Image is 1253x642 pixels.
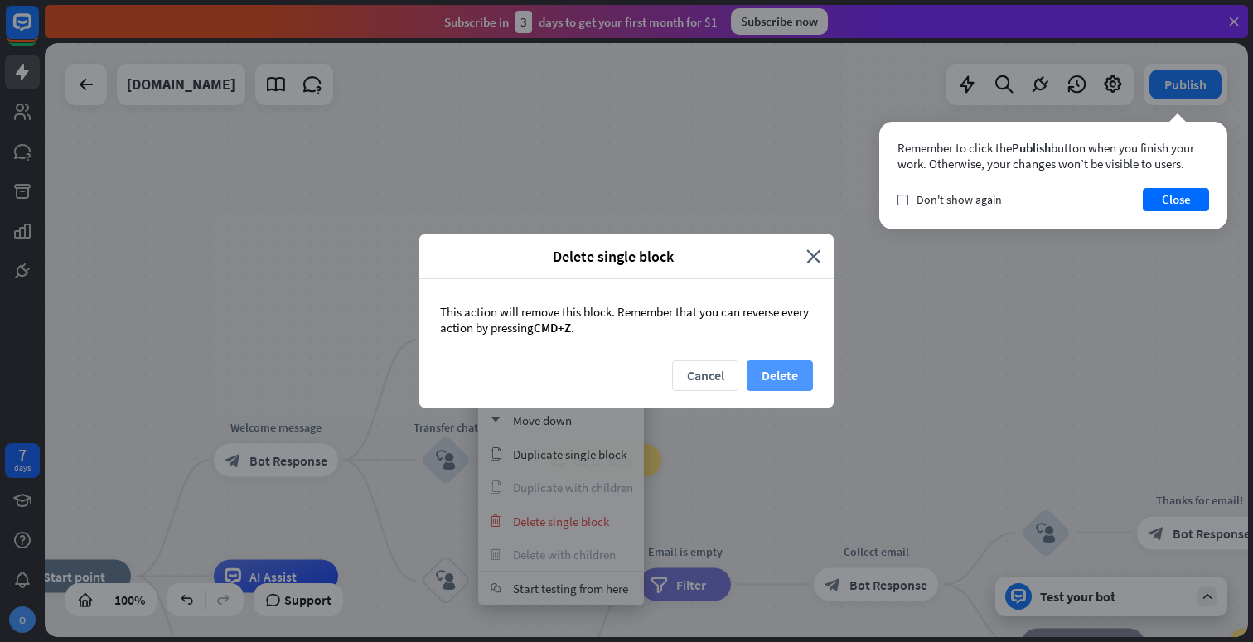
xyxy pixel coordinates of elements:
[672,360,738,391] button: Cancel
[432,247,794,266] span: Delete single block
[534,320,571,335] span: CMD+Z
[747,360,813,391] button: Delete
[419,279,834,360] div: This action will remove this block. Remember that you can reverse every action by pressing .
[917,192,1002,207] span: Don't show again
[806,247,821,266] i: close
[897,140,1209,171] div: Remember to click the button when you finish your work. Otherwise, your changes won’t be visible ...
[1143,188,1209,211] button: Close
[1012,140,1051,156] span: Publish
[13,7,63,56] button: Open LiveChat chat widget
